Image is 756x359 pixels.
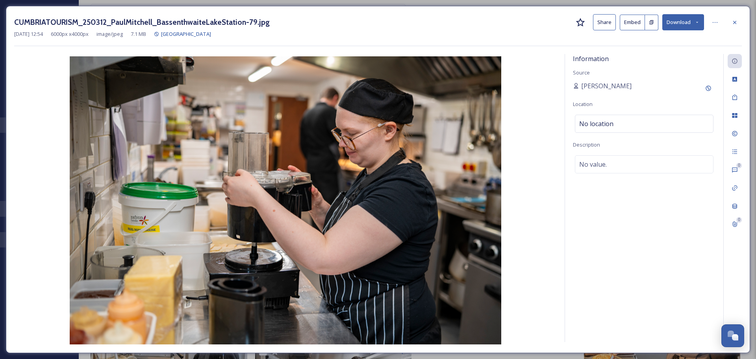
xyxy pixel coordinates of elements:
button: Embed [620,15,645,30]
span: 7.1 MB [131,30,146,38]
span: Description [573,141,600,148]
span: 6000 px x 4000 px [51,30,89,38]
span: No value. [579,160,607,169]
img: CUMBRIATOURISM_250312_PaulMitchell_BassenthwaiteLakeStation-79.jpg [14,56,557,344]
span: Information [573,54,609,63]
div: 0 [736,163,742,168]
span: Location [573,100,593,108]
span: No location [579,119,613,128]
span: image/jpeg [96,30,123,38]
span: [DATE] 12:54 [14,30,43,38]
button: Open Chat [721,324,744,347]
button: Download [662,14,704,30]
button: Share [593,14,616,30]
span: Source [573,69,590,76]
h3: CUMBRIATOURISM_250312_PaulMitchell_BassenthwaiteLakeStation-79.jpg [14,17,270,28]
div: 0 [736,217,742,223]
span: [GEOGRAPHIC_DATA] [161,30,211,37]
span: [PERSON_NAME] [581,81,632,91]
